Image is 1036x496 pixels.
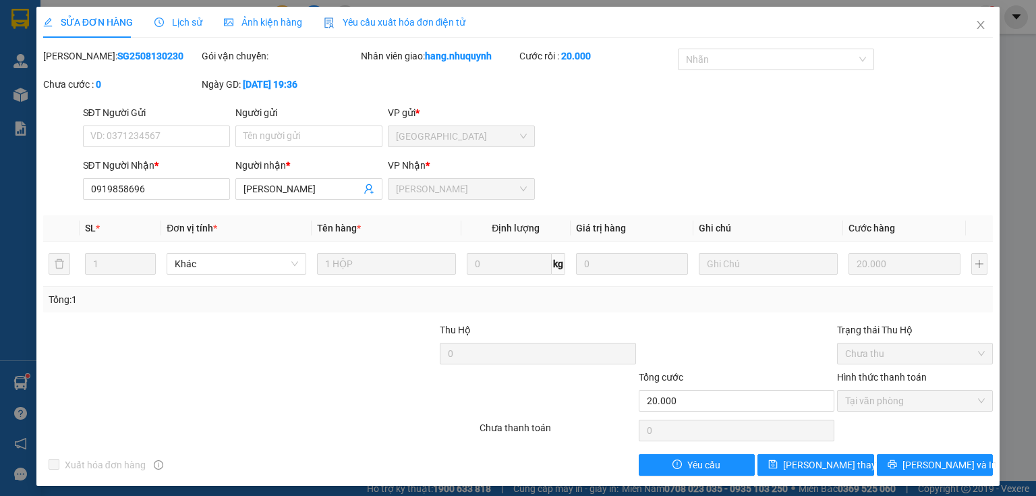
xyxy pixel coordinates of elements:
span: Chưa thu [845,343,985,364]
span: exclamation-circle [672,460,682,470]
img: icon [324,18,335,28]
button: printer[PERSON_NAME] và In [877,454,994,476]
div: [PERSON_NAME]: [43,49,199,63]
input: 0 [576,253,688,275]
span: Tổng cước [639,372,683,383]
div: Gói vận chuyển: [202,49,357,63]
span: [PERSON_NAME] và In [902,458,997,472]
div: Người nhận [235,158,382,173]
span: Sài Gòn [396,126,527,146]
span: info-circle [154,460,163,470]
th: Ghi chú [693,215,843,242]
span: Lịch sử [154,17,202,28]
span: SỬA ĐƠN HÀNG [43,17,133,28]
div: Chưa cước : [43,77,199,92]
span: Tại văn phòng [845,391,985,411]
label: Hình thức thanh toán [837,372,927,383]
button: Close [962,7,1000,45]
span: Giá trị hàng [576,223,626,233]
div: Nhân viên giao: [361,49,517,63]
span: Phan Rang [396,179,527,199]
div: Người gửi [235,105,382,120]
div: Chưa thanh toán [478,420,637,444]
span: Tên hàng [317,223,361,233]
b: hang.nhuquynh [425,51,492,61]
b: 0 [96,79,101,90]
span: [PERSON_NAME] thay đổi [783,458,891,472]
span: edit [43,18,53,27]
span: Thu Hộ [440,325,471,335]
span: picture [224,18,233,27]
div: SĐT Người Nhận [83,158,230,173]
span: Ảnh kiện hàng [224,17,302,28]
b: [DATE] 19:36 [243,79,297,90]
input: Ghi Chú [699,253,838,275]
span: clock-circle [154,18,164,27]
div: SĐT Người Gửi [83,105,230,120]
span: save [768,460,778,470]
b: 20.000 [561,51,591,61]
button: save[PERSON_NAME] thay đổi [757,454,874,476]
span: printer [888,460,897,470]
span: SL [85,223,96,233]
span: Khác [175,254,297,274]
input: VD: Bàn, Ghế [317,253,456,275]
span: Cước hàng [848,223,895,233]
button: plus [971,253,987,275]
div: Cước rồi : [519,49,675,63]
div: Trạng thái Thu Hộ [837,323,993,337]
div: Tổng: 1 [49,292,401,307]
span: Đơn vị tính [167,223,217,233]
span: close [975,20,986,30]
input: 0 [848,253,960,275]
div: VP gửi [388,105,535,120]
b: SG2508130230 [117,51,183,61]
button: delete [49,253,70,275]
button: exclamation-circleYêu cầu [639,454,755,476]
span: Yêu cầu xuất hóa đơn điện tử [324,17,466,28]
span: Xuất hóa đơn hàng [59,458,151,472]
span: VP Nhận [388,160,426,171]
span: Yêu cầu [687,458,720,472]
span: Định lượng [492,223,540,233]
span: kg [552,253,565,275]
span: user-add [364,184,374,194]
div: Ngày GD: [202,77,357,92]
